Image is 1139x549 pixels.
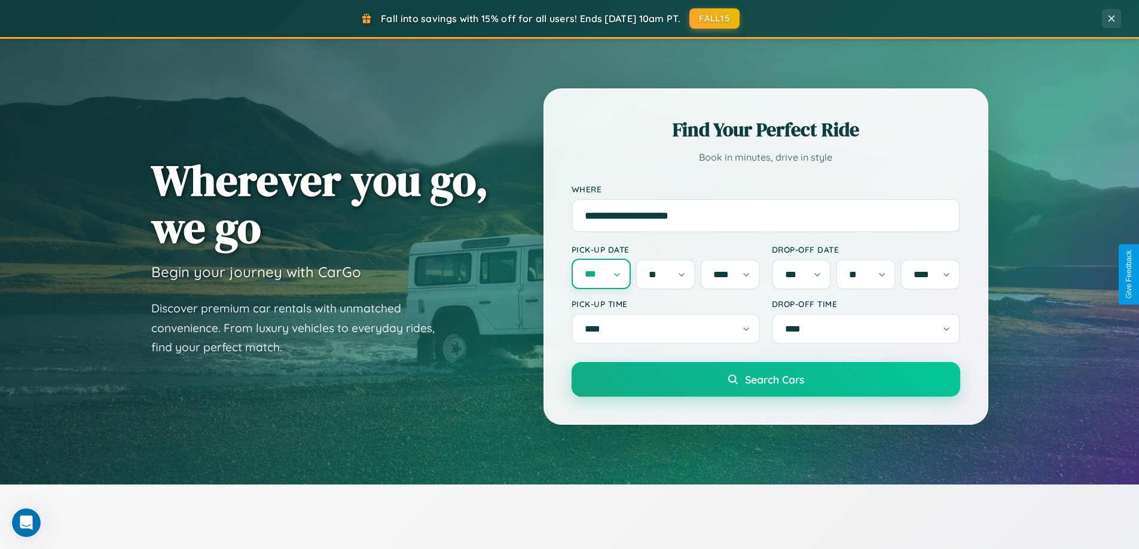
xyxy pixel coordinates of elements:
[572,184,960,194] label: Where
[772,244,960,254] label: Drop-off Date
[745,373,804,386] span: Search Cars
[772,299,960,309] label: Drop-off Time
[572,244,760,254] label: Pick-up Date
[151,263,361,281] h3: Begin your journey with CarGo
[572,299,760,309] label: Pick-up Time
[151,299,450,357] p: Discover premium car rentals with unmatched convenience. From luxury vehicles to everyday rides, ...
[151,157,488,251] h1: Wherever you go, we go
[572,362,960,397] button: Search Cars
[12,508,41,537] iframe: Intercom live chat
[572,149,960,166] p: Book in minutes, drive in style
[572,116,960,143] h2: Find Your Perfect Ride
[1125,250,1133,299] div: Give Feedback
[381,13,680,24] span: Fall into savings with 15% off for all users! Ends [DATE] 10am PT.
[689,8,740,29] button: FALL15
